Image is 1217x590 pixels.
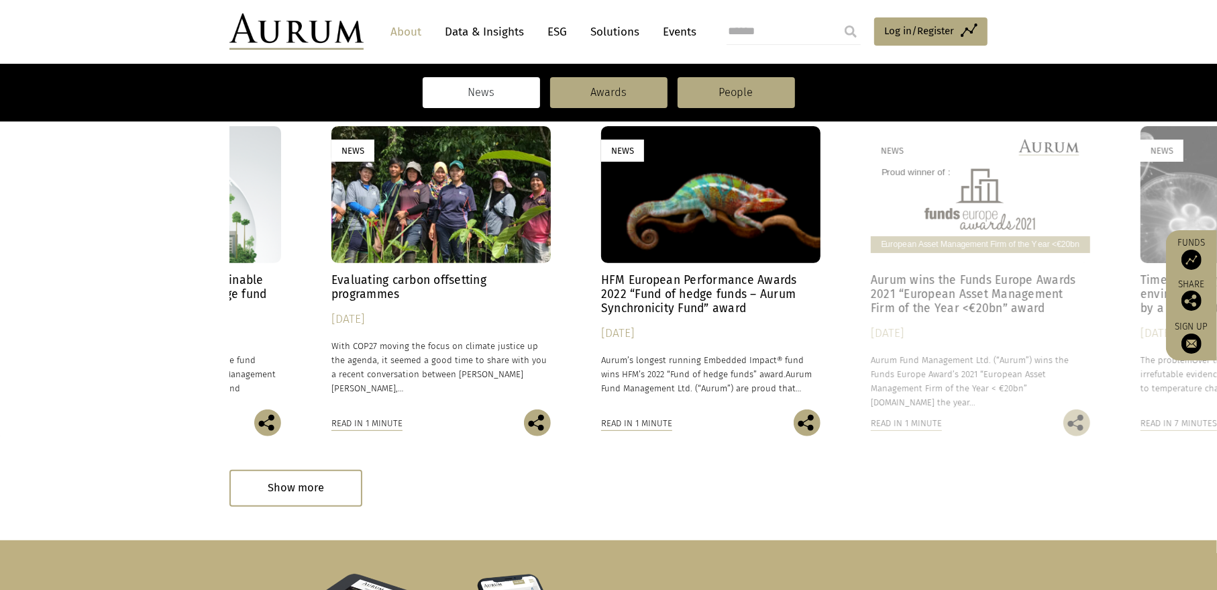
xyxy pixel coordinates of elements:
[331,126,551,409] a: News Evaluating carbon offsetting programmes [DATE] With COP27 moving the focus on climate justic...
[837,18,864,45] input: Submit
[601,416,672,431] div: Read in 1 minute
[601,353,821,395] p: Aurum’s longest running Embedded Impact® fund wins HFM’s 2022 “Fund of hedge funds” award.Aurum F...
[1173,321,1210,354] a: Sign up
[229,470,362,507] div: Show more
[1181,250,1202,270] img: Access Funds
[423,77,540,108] a: News
[331,416,403,431] div: Read in 1 minute
[871,416,942,431] div: Read in 1 minute
[1173,237,1210,270] a: Funds
[678,77,795,108] a: People
[871,140,914,162] div: News
[524,409,551,436] img: Share this post
[331,339,551,396] p: With COP27 moving the focus on climate justice up the agenda, it seemed a good time to share with...
[884,23,954,39] span: Log in/Register
[874,17,988,46] a: Log in/Register
[1181,334,1202,354] img: Sign up to our newsletter
[871,324,1090,343] div: [DATE]
[331,140,374,162] div: News
[331,383,396,393] span: [PERSON_NAME]
[584,19,646,44] a: Solutions
[550,77,668,108] a: Awards
[1173,280,1210,311] div: Share
[601,273,821,315] h4: HFM European Performance Awards 2022 “Fund of hedge funds – Aurum Synchronicity Fund” award
[601,126,821,409] a: News HFM European Performance Awards 2022 “Fund of hedge funds – Aurum Synchronicity Fund” award ...
[601,324,821,343] div: [DATE]
[601,140,644,162] div: News
[794,409,821,436] img: Share this post
[331,310,551,329] div: [DATE]
[871,353,1090,410] p: Aurum Fund Management Ltd. (“Aurum”) wins the Funds Europe Award’s 2021 “European Asset Managemen...
[438,19,531,44] a: Data & Insights
[229,13,364,50] img: Aurum
[1141,416,1217,431] div: Read in 7 minutes
[656,19,696,44] a: Events
[254,409,281,436] img: Share this post
[1063,409,1090,436] img: Share this post
[871,273,1090,315] h4: Aurum wins the Funds Europe Awards 2021 “European Asset Management Firm of the Year <€20bn” award
[384,19,428,44] a: About
[541,19,574,44] a: ESG
[1141,140,1183,162] div: News
[1181,291,1202,311] img: Share this post
[331,273,551,301] h4: Evaluating carbon offsetting programmes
